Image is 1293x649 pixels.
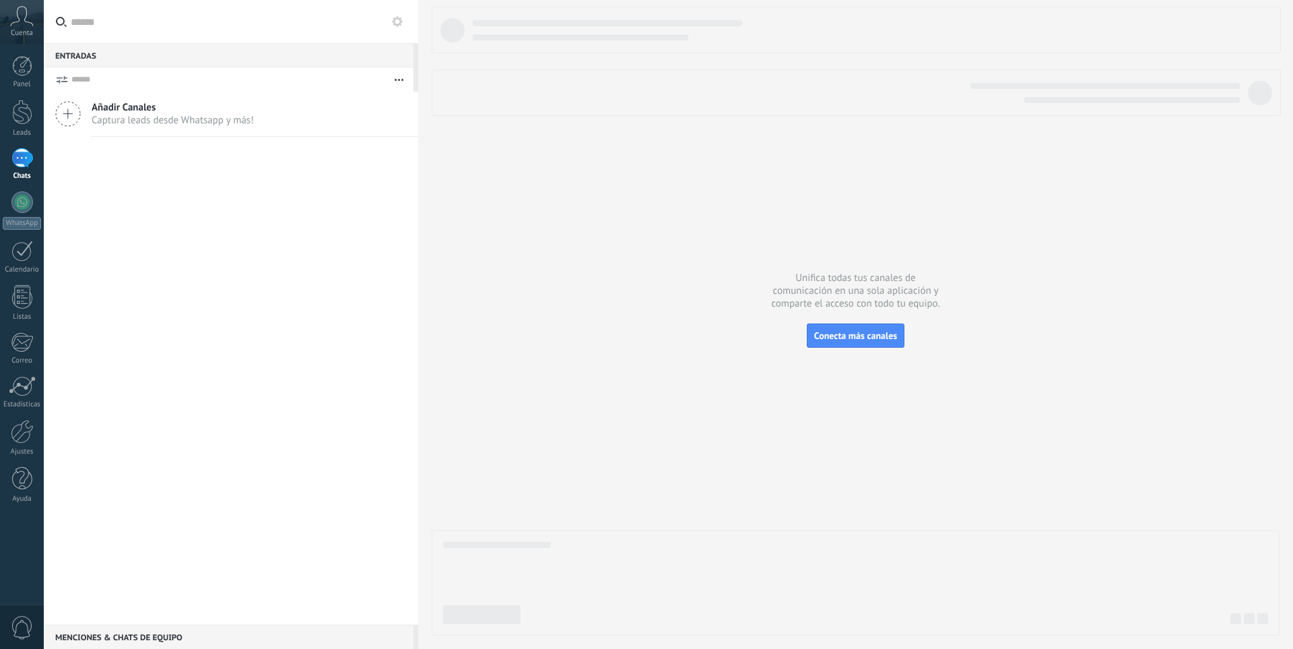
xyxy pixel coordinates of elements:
[3,172,42,181] div: Chats
[92,114,254,127] span: Captura leads desde Whatsapp y más!
[3,266,42,274] div: Calendario
[3,217,41,230] div: WhatsApp
[92,101,254,114] span: Añadir Canales
[3,313,42,321] div: Listas
[807,323,904,348] button: Conecta más canales
[11,29,33,38] span: Cuenta
[44,43,413,67] div: Entradas
[3,80,42,89] div: Panel
[3,357,42,365] div: Correo
[3,129,42,137] div: Leads
[3,400,42,409] div: Estadísticas
[3,447,42,456] div: Ajustes
[814,330,897,342] span: Conecta más canales
[3,495,42,503] div: Ayuda
[44,625,413,649] div: Menciones & Chats de equipo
